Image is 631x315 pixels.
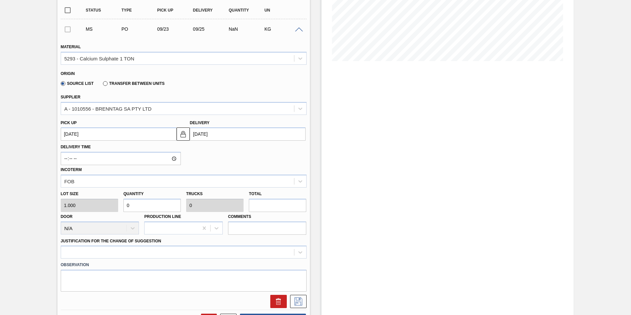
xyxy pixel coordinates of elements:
[144,214,181,219] label: Production Line
[123,192,144,196] label: Quantity
[61,260,307,270] label: Observation
[64,55,134,61] div: 5293 - Calcium Sulphate 1 TON
[61,167,82,172] label: Incoterm
[228,212,307,222] label: Comments
[61,239,161,243] label: Justification for the Change of Suggestion
[61,127,177,141] input: mm/dd/yyyy
[84,26,124,32] div: Manual Suggestion
[186,192,203,196] label: Trucks
[227,26,267,32] div: NaN
[191,8,231,13] div: Delivery
[61,95,81,99] label: Supplier
[155,26,195,32] div: 09/23/2025
[61,71,75,76] label: Origin
[103,81,165,86] label: Transfer between Units
[61,142,181,152] label: Delivery Time
[227,8,267,13] div: Quantity
[267,295,287,308] div: Delete Suggestion
[155,8,195,13] div: Pick up
[61,121,77,125] label: Pick up
[61,189,118,199] label: Lot size
[191,26,231,32] div: 09/25/2025
[61,81,94,86] label: Source List
[263,8,303,13] div: UN
[61,214,73,219] label: Door
[64,178,75,184] div: FOB
[177,127,190,141] button: locked
[287,295,307,308] div: Save Suggestion
[64,106,151,111] div: A - 1010556 - BRENNTAG SA PTY LTD
[263,26,303,32] div: KG
[120,26,160,32] div: Purchase order
[120,8,160,13] div: Type
[190,121,210,125] label: Delivery
[61,45,81,49] label: Material
[84,8,124,13] div: Status
[179,130,187,138] img: locked
[249,192,262,196] label: Total
[190,127,306,141] input: mm/dd/yyyy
